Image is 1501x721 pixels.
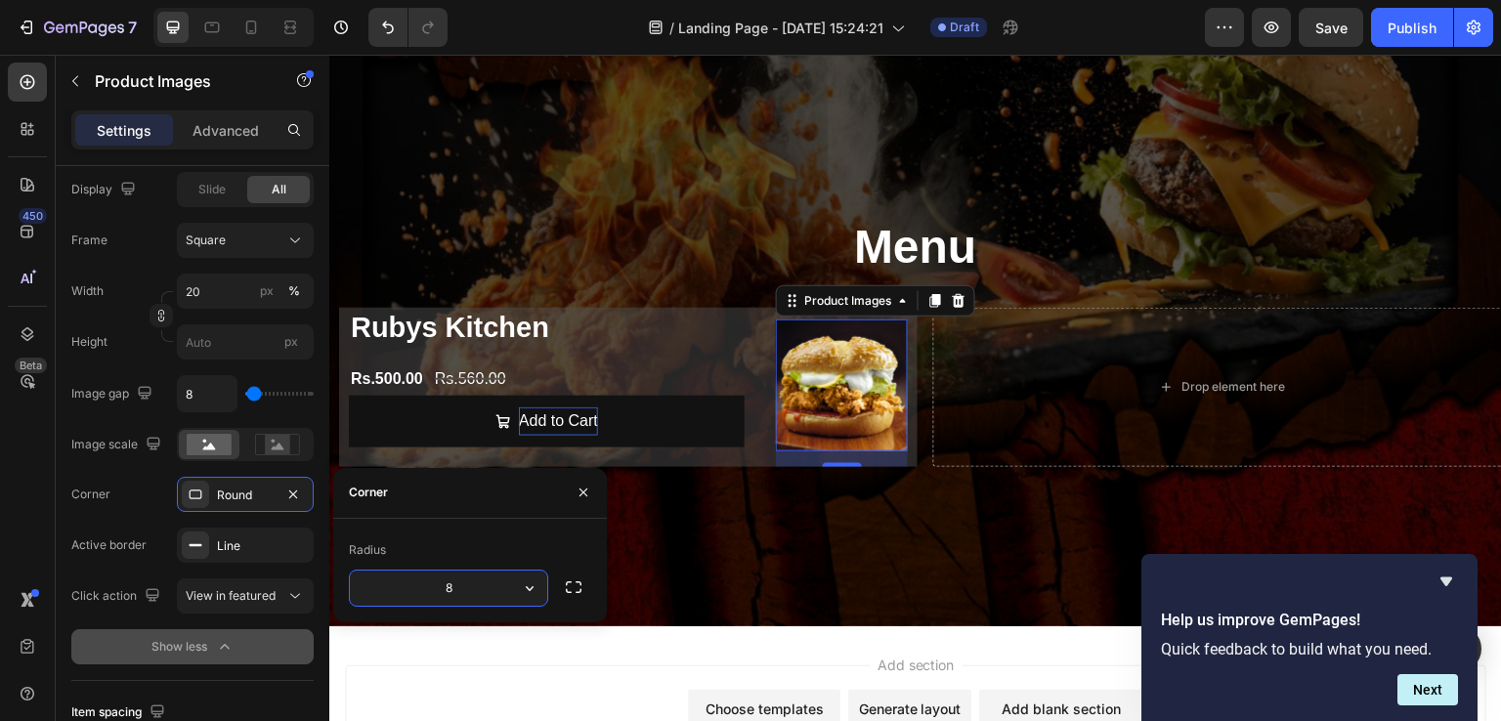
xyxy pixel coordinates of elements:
[71,629,314,664] button: Show less
[530,644,632,664] div: Generate layout
[104,309,179,341] div: Rs.560.00
[217,487,274,504] div: Round
[1161,570,1458,705] div: Help us improve GemPages!
[186,588,276,603] span: View in featured
[71,486,110,503] div: Corner
[471,237,566,255] div: Product Images
[255,279,279,303] button: %
[190,353,269,381] div: Rich Text Editor. Editing area: main
[20,341,415,393] button: <p>Add to Cart</p>
[1161,640,1458,658] p: Quick feedback to build what you need.
[350,571,547,606] input: Auto
[1161,609,1458,632] h2: Help us improve GemPages!
[128,16,137,39] p: 7
[1388,18,1437,38] div: Publish
[282,279,306,303] button: px
[71,177,140,203] div: Display
[217,537,309,555] div: Line
[540,600,633,620] span: Add section
[177,274,314,309] input: px%
[190,353,269,381] p: Add to Cart
[71,282,104,300] label: Width
[71,536,147,554] div: Active border
[177,324,314,360] input: px
[272,181,286,198] span: All
[669,18,674,38] span: /
[260,282,274,300] div: px
[853,324,957,340] div: Drop element here
[186,232,226,249] span: Square
[177,223,314,258] button: Square
[198,181,226,198] span: Slide
[678,18,883,38] span: Landing Page - [DATE] 15:24:21
[376,644,494,664] div: Choose templates
[177,578,314,614] button: View in featured
[15,358,47,373] div: Beta
[950,19,979,36] span: Draft
[71,583,164,610] div: Click action
[71,232,107,249] label: Frame
[349,484,388,501] div: Corner
[8,8,146,47] button: 7
[1371,8,1453,47] button: Publish
[329,55,1501,721] iframe: Design area
[71,381,156,407] div: Image gap
[71,333,107,351] label: Height
[1435,570,1458,593] button: Hide survey
[19,208,47,224] div: 450
[1315,20,1348,36] span: Save
[151,637,235,657] div: Show less
[349,541,386,559] div: Radius
[368,8,448,47] div: Undo/Redo
[672,644,792,664] div: Add blank section
[20,309,96,341] div: Rs.500.00
[1299,8,1363,47] button: Save
[95,69,261,93] p: Product Images
[97,120,151,141] p: Settings
[71,432,165,458] div: Image scale
[1397,674,1458,705] button: Next question
[20,253,415,294] h2: Rubys Kitchen
[284,334,298,349] span: px
[288,282,300,300] div: %
[178,376,236,411] input: Auto
[193,120,259,141] p: Advanced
